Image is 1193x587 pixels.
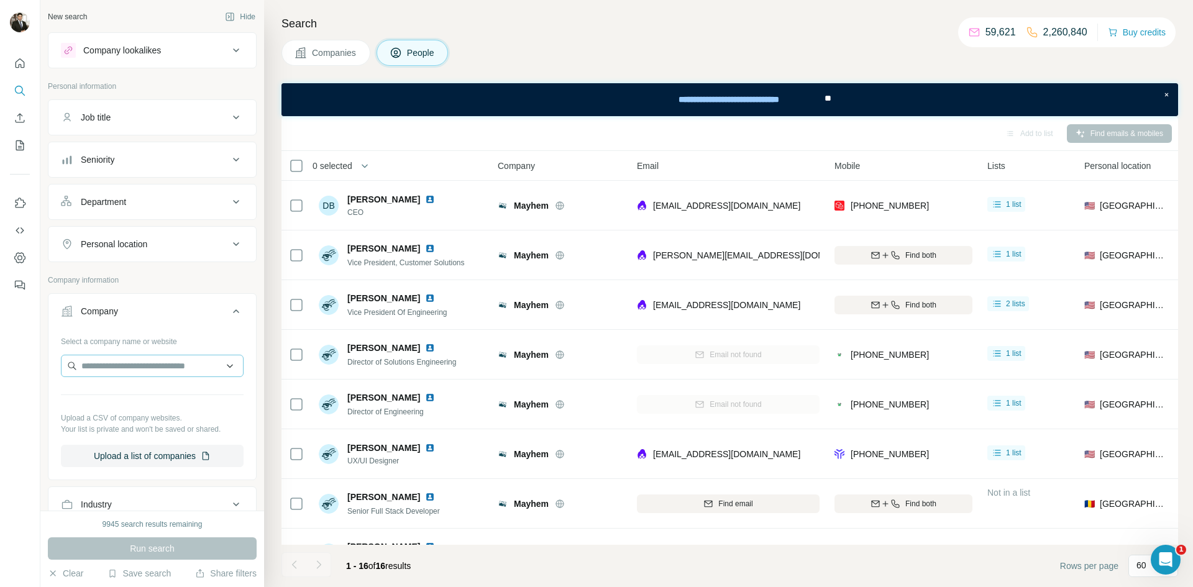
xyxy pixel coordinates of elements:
[637,249,647,262] img: provider lusha logo
[1100,299,1166,311] span: [GEOGRAPHIC_DATA]
[985,25,1016,40] p: 59,621
[61,412,244,424] p: Upload a CSV of company websites.
[834,448,844,460] img: provider forager logo
[425,492,435,502] img: LinkedIn logo
[425,443,435,453] img: LinkedIn logo
[1100,249,1166,262] span: [GEOGRAPHIC_DATA]
[653,449,800,459] span: [EMAIL_ADDRESS][DOMAIN_NAME]
[48,35,256,65] button: Company lookalikes
[851,399,929,409] span: [PHONE_NUMBER]
[319,444,339,464] img: Avatar
[81,153,114,166] div: Seniority
[10,134,30,157] button: My lists
[425,293,435,303] img: LinkedIn logo
[319,196,339,216] div: DB
[48,229,256,259] button: Personal location
[851,449,929,459] span: [PHONE_NUMBER]
[347,292,420,304] span: [PERSON_NAME]
[514,249,549,262] span: Mayhem
[81,305,118,317] div: Company
[834,348,844,361] img: provider contactout logo
[368,561,376,571] span: of
[1084,299,1095,311] span: 🇺🇸
[312,47,357,59] span: Companies
[834,246,972,265] button: Find both
[987,160,1005,172] span: Lists
[347,258,465,267] span: Vice President, Customer Solutions
[347,358,456,366] span: Director of Solutions Engineering
[281,83,1178,116] iframe: Banner
[637,448,647,460] img: provider lusha logo
[1108,24,1166,41] button: Buy credits
[498,201,508,211] img: Logo of Mayhem
[1100,199,1166,212] span: [GEOGRAPHIC_DATA]
[347,507,440,516] span: Senior Full Stack Developer
[514,199,549,212] span: Mayhem
[347,407,424,416] span: Director of Engineering
[498,300,508,310] img: Logo of Mayhem
[83,44,161,57] div: Company lookalikes
[1006,348,1022,359] span: 1 list
[851,201,929,211] span: [PHONE_NUMBER]
[48,296,256,331] button: Company
[10,80,30,102] button: Search
[637,160,659,172] span: Email
[48,11,87,22] div: New search
[834,160,860,172] span: Mobile
[281,15,1178,32] h4: Search
[319,544,339,563] img: Avatar
[425,343,435,353] img: LinkedIn logo
[1084,249,1095,262] span: 🇺🇸
[10,192,30,214] button: Use Surfe on LinkedIn
[48,567,83,580] button: Clear
[1151,545,1181,575] iframe: Intercom live chat
[347,193,420,206] span: [PERSON_NAME]
[425,542,435,552] img: LinkedIn logo
[48,489,256,519] button: Industry
[81,196,126,208] div: Department
[514,398,549,411] span: Mayhem
[905,299,936,311] span: Find both
[718,498,752,509] span: Find email
[107,567,171,580] button: Save search
[346,561,411,571] span: results
[653,250,872,260] span: [PERSON_NAME][EMAIL_ADDRESS][DOMAIN_NAME]
[905,498,936,509] span: Find both
[1084,448,1095,460] span: 🇺🇸
[1100,448,1166,460] span: [GEOGRAPHIC_DATA]
[347,242,420,255] span: [PERSON_NAME]
[48,187,256,217] button: Department
[1176,545,1186,555] span: 1
[498,449,508,459] img: Logo of Mayhem
[1136,559,1146,571] p: 60
[1084,398,1095,411] span: 🇺🇸
[851,350,929,360] span: [PHONE_NUMBER]
[514,448,549,460] span: Mayhem
[319,494,339,514] img: Avatar
[61,445,244,467] button: Upload a list of companies
[425,194,435,204] img: LinkedIn logo
[48,81,257,92] p: Personal information
[1084,199,1095,212] span: 🇺🇸
[498,499,508,509] img: Logo of Mayhem
[81,498,112,511] div: Industry
[987,488,1030,498] span: Not in a list
[425,243,435,253] img: LinkedIn logo
[834,199,844,212] img: provider prospeo logo
[1084,348,1095,361] span: 🇺🇸
[61,331,244,347] div: Select a company name or website
[1060,560,1118,572] span: Rows per page
[48,102,256,132] button: Job title
[498,350,508,360] img: Logo of Mayhem
[653,300,800,310] span: [EMAIL_ADDRESS][DOMAIN_NAME]
[498,250,508,260] img: Logo of Mayhem
[81,111,111,124] div: Job title
[10,274,30,296] button: Feedback
[313,160,352,172] span: 0 selected
[347,540,420,553] span: [PERSON_NAME]
[834,296,972,314] button: Find both
[1006,447,1022,458] span: 1 list
[637,494,820,513] button: Find email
